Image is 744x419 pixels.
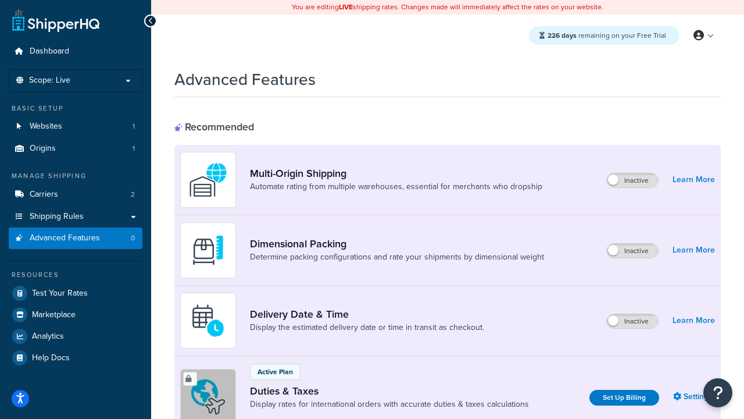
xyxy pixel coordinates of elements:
[9,138,142,159] li: Origins
[30,233,100,243] span: Advanced Features
[250,399,529,410] a: Display rates for international orders with accurate duties & taxes calculations
[133,122,135,132] span: 1
[250,385,529,397] a: Duties & Taxes
[673,242,715,258] a: Learn More
[9,138,142,159] a: Origins1
[250,322,484,333] a: Display the estimated delivery date or time in transit as checkout.
[30,212,84,222] span: Shipping Rules
[30,47,69,56] span: Dashboard
[607,173,658,187] label: Inactive
[589,390,659,406] a: Set Up Billing
[131,233,135,243] span: 0
[32,353,70,363] span: Help Docs
[9,347,142,368] a: Help Docs
[30,190,58,200] span: Carriers
[9,326,142,347] a: Analytics
[174,68,316,91] h1: Advanced Features
[250,181,542,193] a: Automate rating from multiple warehouses, essential for merchants who dropship
[131,190,135,200] span: 2
[30,122,62,132] span: Websites
[188,230,228,271] img: DTVBYsAAAAAASUVORK5CYII=
[9,228,142,249] a: Advanced Features0
[607,244,658,258] label: Inactive
[9,283,142,304] a: Test Your Rates
[9,171,142,181] div: Manage Shipping
[9,104,142,113] div: Basic Setup
[29,76,70,86] span: Scope: Live
[32,289,88,299] span: Test Your Rates
[30,144,56,154] span: Origins
[9,270,142,280] div: Resources
[9,116,142,137] li: Websites
[673,389,715,405] a: Settings
[32,310,76,320] span: Marketplace
[9,116,142,137] a: Websites1
[9,184,142,205] a: Carriers2
[250,308,484,321] a: Delivery Date & Time
[250,251,544,263] a: Determine packing configurations and rate your shipments by dimensional weight
[9,228,142,249] li: Advanced Features
[673,172,715,188] a: Learn More
[133,144,135,154] span: 1
[250,237,544,250] a: Dimensional Packing
[673,313,715,329] a: Learn More
[188,159,228,200] img: WatD5o0RtDAAAAAElFTkSuQmCC
[339,2,353,12] b: LIVE
[703,378,732,407] button: Open Resource Center
[174,120,254,133] div: Recommended
[9,206,142,228] a: Shipping Rules
[607,314,658,328] label: Inactive
[548,30,577,41] strong: 226 days
[9,304,142,325] a: Marketplace
[9,41,142,62] a: Dashboard
[548,30,666,41] span: remaining on your Free Trial
[9,184,142,205] li: Carriers
[188,300,228,341] img: gfkeb5ejjkALwAAAABJRU5ErkJggg==
[32,332,64,342] span: Analytics
[257,367,293,377] p: Active Plan
[250,167,542,180] a: Multi-Origin Shipping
